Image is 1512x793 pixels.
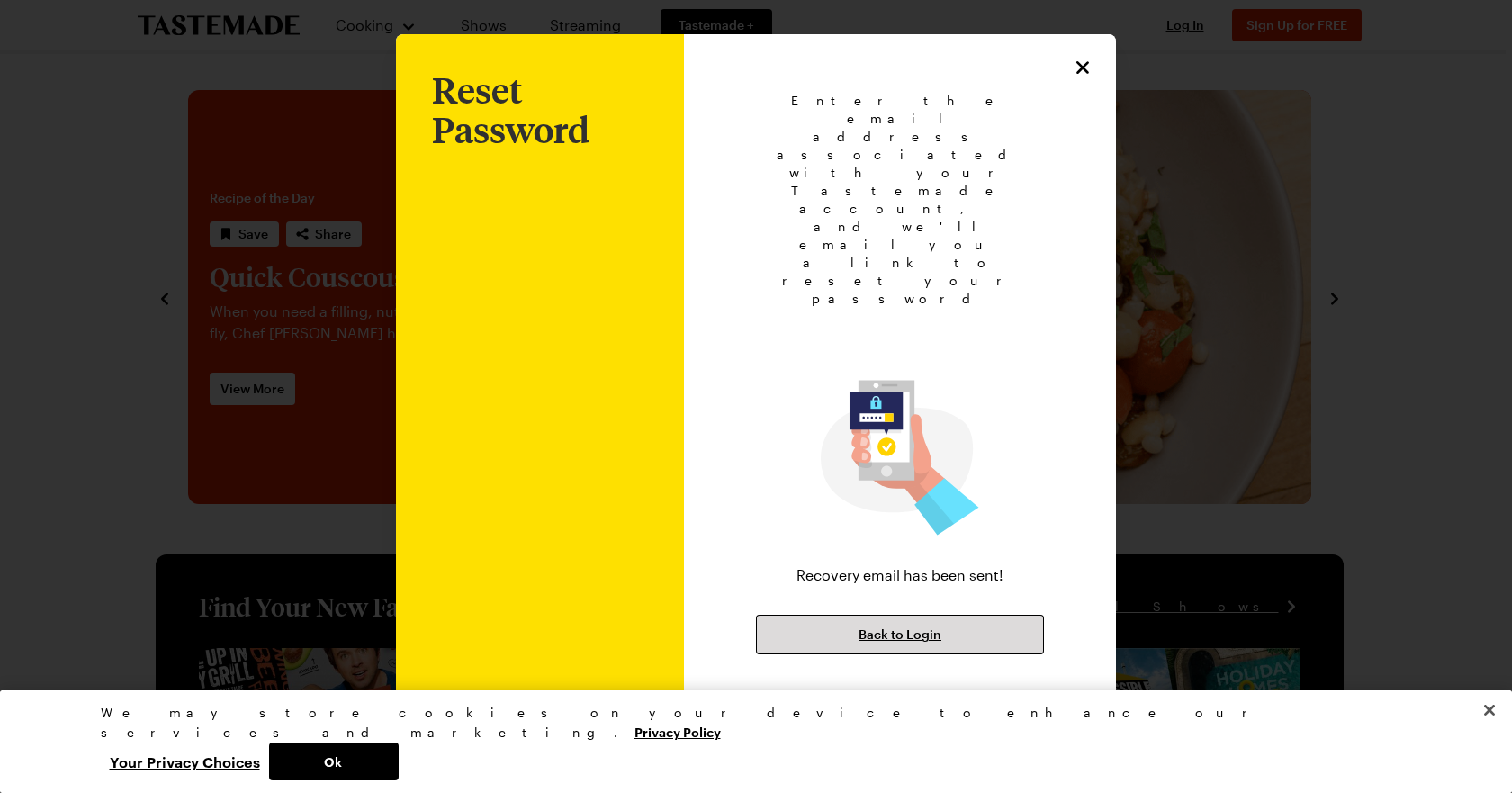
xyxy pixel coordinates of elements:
[756,615,1044,654] button: Back to Login
[269,743,399,780] button: Ok
[101,703,1397,743] div: We may store cookies on your device to enhance our services and marketing.
[101,703,1397,780] div: Privacy
[859,626,941,644] span: Back to Login
[432,70,648,149] h1: Reset Password
[755,92,1046,308] span: Enter the email address associated with your Tastemade account, and we'll email you a link to res...
[1470,690,1509,730] button: Close
[1071,56,1094,79] button: Close
[101,743,269,780] button: Your Privacy Choices
[775,564,1025,586] span: Recovery email has been sent!
[634,723,721,740] a: More information about your privacy, opens in a new tab
[821,380,979,536] img: Reset Password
